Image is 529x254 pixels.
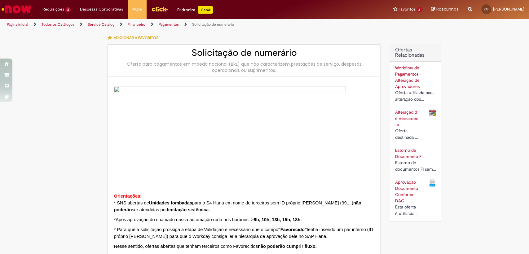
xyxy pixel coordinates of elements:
[159,22,179,27] a: Pagamentos
[114,48,374,58] h2: Solicitação de numerário
[395,109,418,127] a: Alteração de vencimento
[113,35,158,40] span: Adicionar a Favoritos
[7,22,28,27] a: Página inicial
[114,194,142,199] span: Orientações:
[417,7,422,12] span: 2
[258,244,317,249] strong: não poderão cumprir fluxo.
[1,3,33,15] img: ServiceNow
[114,227,373,239] span: * Para que a solicitação prossiga a etapa de Validação é necessário que o campo tenha inserido um...
[198,6,213,14] p: +GenAi
[436,6,459,12] span: Rascunhos
[88,22,114,27] a: Service Catalog
[429,179,436,186] img: Aprovação Documento Conforme DAG
[484,7,488,11] span: CS
[65,7,71,12] span: 2
[5,19,348,30] ul: Trilhas de página
[114,217,304,222] span: *Após aprovação do chamado nossa automação roda nos horários:
[114,61,374,73] div: Oferta para pagamentos em moeda nacional (BRL) que não caracterizem prestações de serviço, despes...
[253,217,302,222] span: 9h, 10h, 13h, 15h, 18h.
[251,217,254,222] span: >
[395,90,436,103] div: Oferta utilizada para alteração dos aprovadores cadastrados no workflow de documentos a pagar.
[429,109,436,116] img: Alteração de vencimento
[395,179,418,204] a: Aprovação Documento Conforme DAG
[192,22,234,27] a: Solicitação de numerário
[42,6,64,12] span: Requisições
[149,200,192,205] strong: Unidades tombadas
[395,160,436,173] div: Estorno de documentos FI sem partidas compensadas
[395,47,436,58] h2: Ofertas Relacionadas
[114,86,346,180] img: sys_attachment.do
[177,6,213,14] div: Padroniza
[398,6,415,12] span: Favoritos
[132,6,142,12] span: More
[431,7,459,12] a: Rascunhos
[107,31,161,44] button: Adicionar a Favoritos
[128,22,145,27] a: Financeiro
[395,128,419,141] div: Oferta destinada à alteração de data de pagamento
[390,44,441,222] div: Ofertas Relacionadas
[395,65,421,89] a: Workflow de Pagamentos - Alteração de Aprovadores
[42,22,74,27] a: Todos os Catálogos
[80,6,123,12] span: Despesas Corporativas
[278,227,307,232] strong: "Favorecido"
[114,200,361,212] span: * SNS abertas de para o S4 Hana em nome de terceiros sem ID próprio [PERSON_NAME] (99....) ser at...
[151,4,168,14] img: click_logo_yellow_360x200.png
[493,7,524,12] span: [PERSON_NAME]
[395,147,422,159] a: Estorno de Documento FI
[167,207,210,212] strong: limitação sistêmica.
[395,204,419,217] div: Esta oferta é utilizada para o Campo solicitar a aprovação do documento que esta fora da alçada d...
[114,200,361,212] strong: não poderão
[114,244,316,249] span: Nesse sentido, ofertas abertas que tenham terceiros como Favorecidos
